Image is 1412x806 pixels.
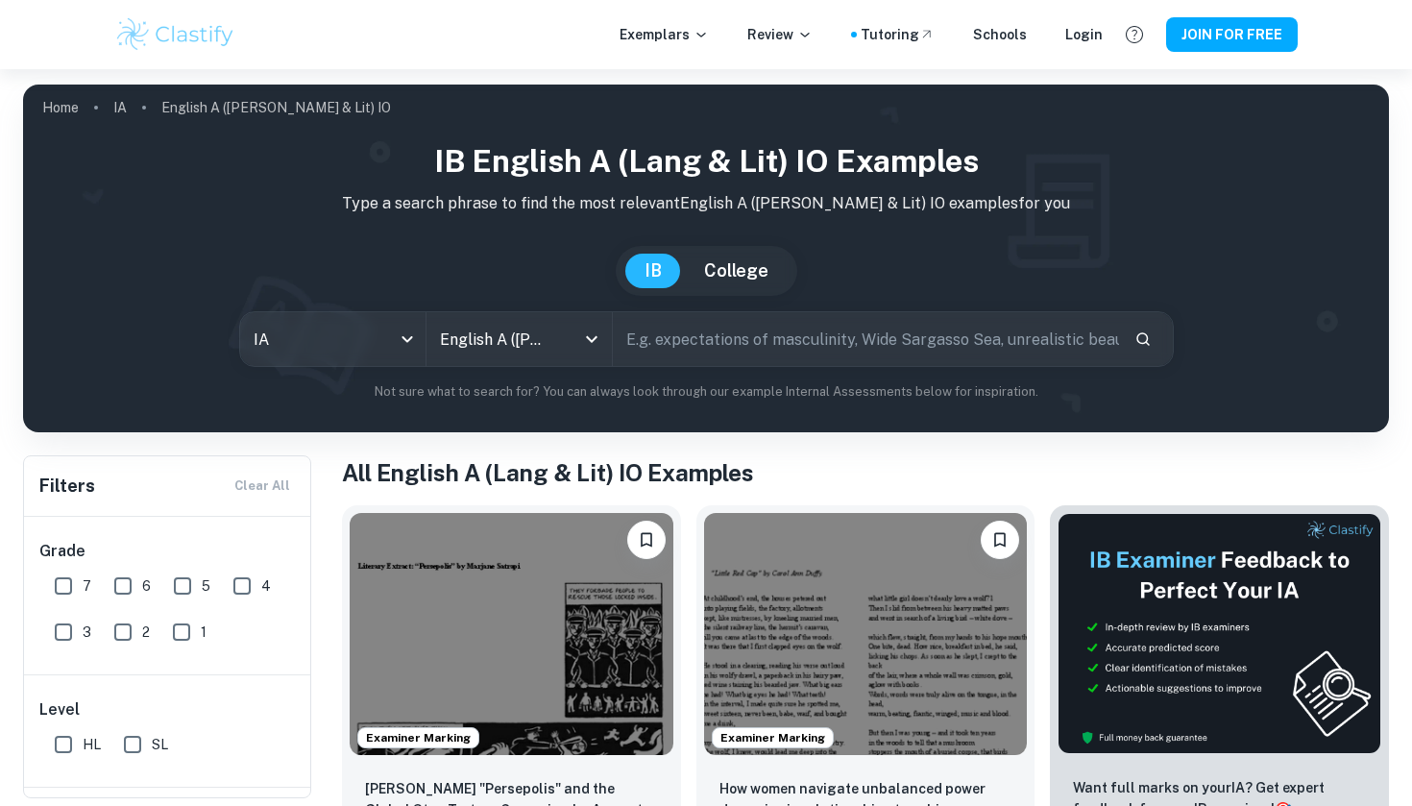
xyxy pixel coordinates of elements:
[142,622,150,643] span: 2
[627,521,666,559] button: Please log in to bookmark exemplars
[201,622,207,643] span: 1
[39,473,95,500] h6: Filters
[38,382,1374,402] p: Not sure what to search for? You can always look through our example Internal Assessments below f...
[83,575,91,597] span: 7
[747,24,813,45] p: Review
[39,698,297,721] h6: Level
[113,94,127,121] a: IA
[973,24,1027,45] a: Schools
[342,455,1389,490] h1: All English A (Lang & Lit) IO Examples
[685,254,788,288] button: College
[1058,513,1381,754] img: Thumbnail
[1118,18,1151,51] button: Help and Feedback
[625,254,681,288] button: IB
[240,312,426,366] div: IA
[142,575,151,597] span: 6
[114,15,236,54] img: Clastify logo
[39,540,297,563] h6: Grade
[713,729,833,746] span: Examiner Marking
[23,85,1389,432] img: profile cover
[152,734,168,755] span: SL
[83,734,101,755] span: HL
[620,24,709,45] p: Exemplars
[981,521,1019,559] button: Please log in to bookmark exemplars
[861,24,935,45] a: Tutoring
[161,97,391,118] p: English A ([PERSON_NAME] & Lit) IO
[704,513,1028,755] img: English A (Lang & Lit) IO IA example thumbnail: How women navigate unbalanced power dyna
[83,622,91,643] span: 3
[613,312,1119,366] input: E.g. expectations of masculinity, Wide Sargasso Sea, unrealistic beauty standards...
[350,513,673,755] img: English A (Lang & Lit) IO IA example thumbnail: Marjane Satrapi's "Persepolis" and the G
[1127,323,1159,355] button: Search
[38,192,1374,215] p: Type a search phrase to find the most relevant English A ([PERSON_NAME] & Lit) IO examples for you
[261,575,271,597] span: 4
[578,326,605,353] button: Open
[202,575,210,597] span: 5
[42,94,79,121] a: Home
[38,138,1374,184] h1: IB English A (Lang & Lit) IO examples
[358,729,478,746] span: Examiner Marking
[1166,17,1298,52] button: JOIN FOR FREE
[1065,24,1103,45] a: Login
